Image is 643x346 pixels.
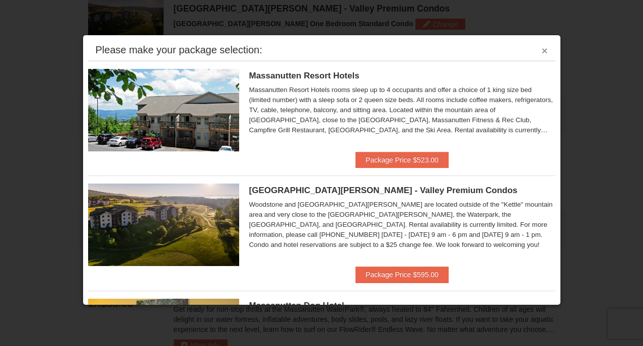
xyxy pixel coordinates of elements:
span: Massanutten Dog Hotel [249,301,344,310]
img: 19219041-4-ec11c166.jpg [88,184,239,266]
div: Massanutten Resort Hotels rooms sleep up to 4 occupants and offer a choice of 1 king size bed (li... [249,85,555,135]
div: Please make your package selection: [96,45,262,55]
button: Package Price $595.00 [355,267,449,283]
img: 19219026-1-e3b4ac8e.jpg [88,69,239,151]
button: Package Price $523.00 [355,152,449,168]
span: [GEOGRAPHIC_DATA][PERSON_NAME] - Valley Premium Condos [249,186,518,195]
button: × [542,46,548,56]
span: Massanutten Resort Hotels [249,71,360,80]
div: Woodstone and [GEOGRAPHIC_DATA][PERSON_NAME] are located outside of the "Kettle" mountain area an... [249,200,555,250]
